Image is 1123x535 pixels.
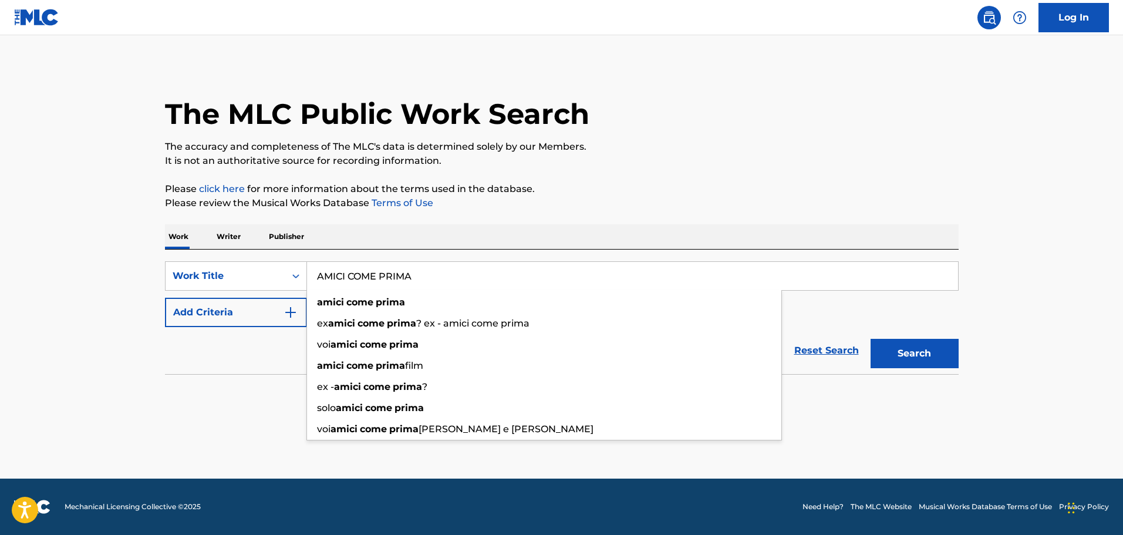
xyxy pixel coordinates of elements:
div: Work Title [173,269,278,283]
strong: prima [394,402,424,413]
span: voi [317,423,331,435]
a: Public Search [977,6,1001,29]
strong: come [346,360,373,371]
button: Search [871,339,959,368]
p: Work [165,224,192,249]
span: ex [317,318,328,329]
iframe: Chat Widget [1064,479,1123,535]
div: Drag [1068,490,1075,526]
strong: prima [376,360,405,371]
strong: come [346,297,373,308]
img: search [982,11,996,25]
p: Writer [213,224,244,249]
strong: prima [389,423,419,435]
a: Musical Works Database Terms of Use [919,502,1052,512]
a: Log In [1038,3,1109,32]
strong: prima [393,381,422,392]
button: Add Criteria [165,298,307,327]
span: [PERSON_NAME] e [PERSON_NAME] [419,423,593,435]
strong: amici [331,423,358,435]
span: solo [317,402,336,413]
strong: amici [336,402,363,413]
p: It is not an authoritative source for recording information. [165,154,959,168]
strong: come [360,423,387,435]
p: The accuracy and completeness of The MLC's data is determined solely by our Members. [165,140,959,154]
strong: come [365,402,392,413]
strong: amici [328,318,355,329]
span: ex - [317,381,334,392]
div: Help [1008,6,1031,29]
form: Search Form [165,261,959,374]
strong: come [358,318,385,329]
p: Please for more information about the terms used in the database. [165,182,959,196]
a: The MLC Website [851,502,912,512]
h1: The MLC Public Work Search [165,96,589,132]
strong: amici [317,360,344,371]
p: Publisher [265,224,308,249]
a: Privacy Policy [1059,502,1109,512]
span: ? ex - amici come prima [416,318,530,329]
img: MLC Logo [14,9,59,26]
a: Terms of Use [369,197,433,208]
span: voi [317,339,331,350]
a: click here [199,183,245,194]
strong: prima [389,339,419,350]
strong: prima [376,297,405,308]
span: Mechanical Licensing Collective © 2025 [65,502,201,512]
strong: come [363,381,390,392]
span: ? [422,381,427,392]
strong: prima [387,318,416,329]
img: help [1013,11,1027,25]
strong: amici [334,381,361,392]
span: film [405,360,423,371]
strong: amici [331,339,358,350]
strong: amici [317,297,344,308]
img: logo [14,500,50,514]
a: Reset Search [788,338,865,364]
img: 9d2ae6d4665cec9f34b9.svg [284,305,298,319]
p: Please review the Musical Works Database [165,196,959,210]
strong: come [360,339,387,350]
a: Need Help? [802,502,844,512]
